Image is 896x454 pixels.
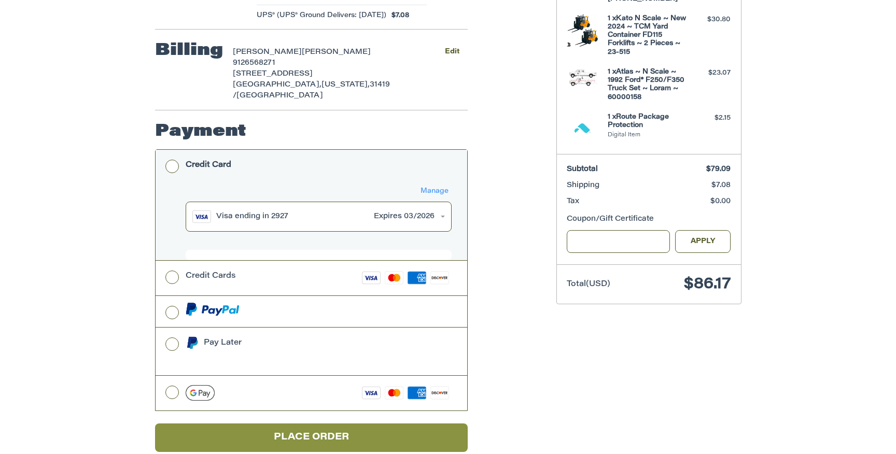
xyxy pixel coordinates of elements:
[690,113,731,123] div: $2.15
[567,198,579,205] span: Tax
[155,121,246,142] h2: Payment
[302,49,371,56] span: [PERSON_NAME]
[567,214,731,225] div: Coupon/Gift Certificate
[233,60,275,67] span: 9126568271
[216,211,369,222] div: Visa ending in 2927
[155,40,223,61] h2: Billing
[321,81,370,89] span: [US_STATE],
[257,10,386,21] span: UPS® (UPS® Ground Delivers: [DATE])
[690,68,731,78] div: $23.07
[567,230,670,253] input: Gift Certificate or Coupon Code
[706,166,731,173] span: $79.09
[233,49,302,56] span: [PERSON_NAME]
[711,182,731,189] span: $7.08
[186,336,199,349] img: Pay Later icon
[186,385,215,401] img: Google Pay icon
[417,186,452,197] button: Manage
[567,182,599,189] span: Shipping
[186,303,240,316] img: PayPal icon
[186,267,236,285] div: Credit Cards
[608,131,687,140] li: Digital Item
[233,70,313,78] span: [STREET_ADDRESS]
[690,15,731,25] div: $30.80
[186,157,231,174] div: Credit Card
[186,353,397,362] iframe: PayPal Message 1
[567,166,598,173] span: Subtotal
[374,211,435,222] div: Expires 03/2026
[608,68,687,102] h4: 1 x Atlas ~ N Scale ~ 1992 Ford® F250/F350 Truck Set ~ Loram ~ 60000158
[155,423,468,452] button: Place Order
[236,92,323,100] span: [GEOGRAPHIC_DATA]
[233,81,390,100] span: 31419 /
[675,230,731,253] button: Apply
[186,202,452,232] button: Visa ending in 2927Expires 03/2026
[684,277,731,292] span: $86.17
[608,113,687,130] h4: 1 x Route Package Protection
[437,45,468,60] button: Edit
[567,280,610,288] span: Total (USD)
[204,334,397,351] div: Pay Later
[608,15,687,56] h4: 1 x Kato N Scale ~ New 2024 ~ TCM Yard Container FD115 Forklifts ~ 2 Pieces ~ 23-515
[710,198,731,205] span: $0.00
[233,81,321,89] span: [GEOGRAPHIC_DATA],
[386,10,409,21] span: $7.08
